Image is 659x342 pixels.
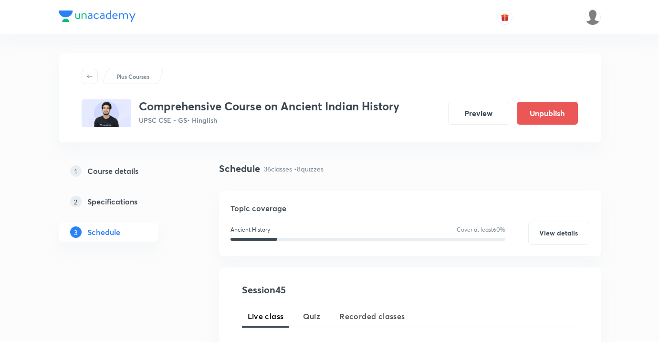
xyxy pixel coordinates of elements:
a: 1Course details [59,161,188,181]
h4: Schedule [219,161,260,176]
h5: Course details [87,165,138,177]
p: 1 [70,165,82,177]
p: 2 [70,196,82,207]
img: avatar [501,13,509,21]
p: 36 classes [264,164,292,174]
a: Company Logo [59,11,136,24]
p: UPSC CSE - GS • Hinglish [139,115,399,125]
span: Live class [248,310,284,322]
button: Unpublish [517,102,578,125]
h3: Comprehensive Course on Ancient Indian History [139,99,399,113]
p: Cover at least 60 % [457,225,505,234]
img: 7BA2FB55-E425-4700-A944-48D67C614711_plus.png [82,99,131,127]
h5: Schedule [87,226,120,238]
a: 2Specifications [59,192,188,211]
button: avatar [497,10,513,25]
span: Recorded classes [339,310,405,322]
button: Preview [448,102,509,125]
button: View details [528,222,589,245]
img: Company Logo [59,11,136,22]
img: Ajit [585,9,601,25]
h4: Session 45 [242,283,416,297]
p: • 8 quizzes [294,164,324,174]
h5: Specifications [87,196,137,207]
p: 3 [70,226,82,238]
p: Plus Courses [116,72,149,81]
span: Quiz [303,310,321,322]
p: Ancient History [230,225,270,234]
h5: Topic coverage [230,203,589,214]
